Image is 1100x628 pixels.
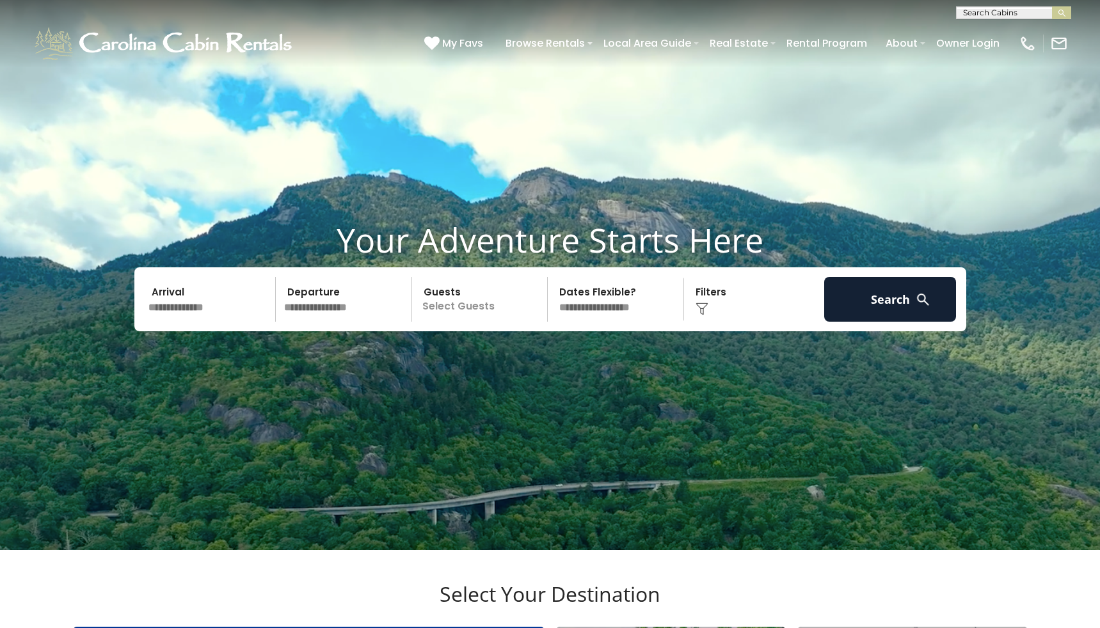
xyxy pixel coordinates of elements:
a: Owner Login [930,32,1006,54]
a: Rental Program [780,32,873,54]
a: My Favs [424,35,486,52]
span: My Favs [442,35,483,51]
img: phone-regular-white.png [1019,35,1037,52]
a: Browse Rentals [499,32,591,54]
button: Search [824,277,957,322]
img: White-1-1-2.png [32,24,298,63]
a: About [879,32,924,54]
a: Real Estate [703,32,774,54]
h1: Your Adventure Starts Here [10,220,1090,260]
p: Select Guests [416,277,548,322]
a: Local Area Guide [597,32,697,54]
img: mail-regular-white.png [1050,35,1068,52]
img: filter--v1.png [696,302,708,315]
h3: Select Your Destination [70,582,1030,627]
img: search-regular-white.png [915,292,931,308]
